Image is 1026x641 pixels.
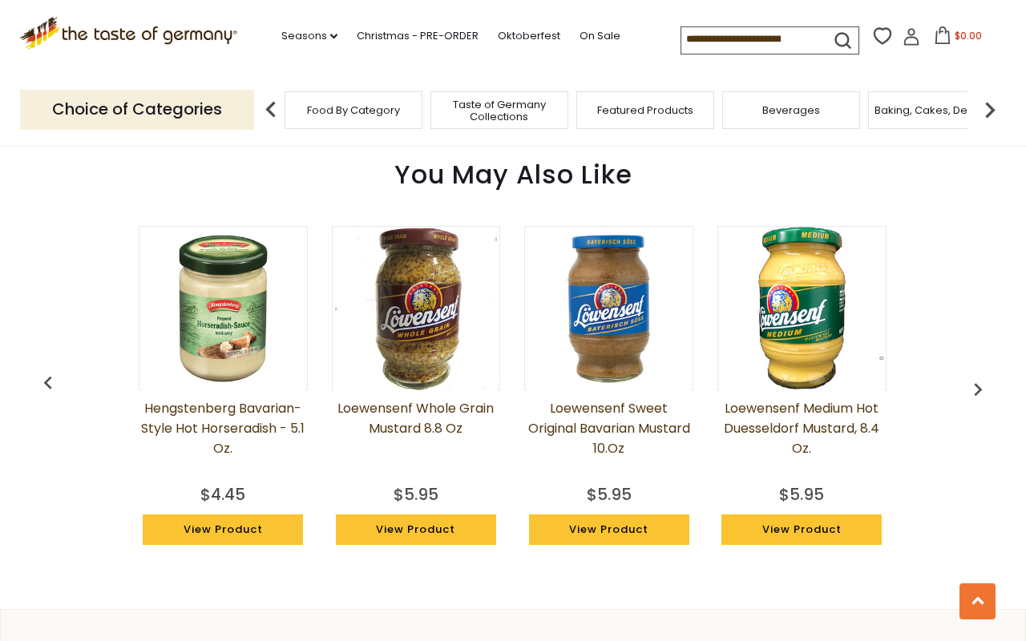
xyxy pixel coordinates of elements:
[717,398,887,478] a: Loewensenf Medium Hot Duesseldorf Mustard, 8.4 oz.
[580,27,620,45] a: On Sale
[974,94,1006,126] img: next arrow
[139,398,308,478] a: Hengstenberg Bavarian-style Hot Horseradish - 5.1 oz.
[20,90,254,129] p: Choice of Categories
[965,377,991,402] img: previous arrow
[357,27,479,45] a: Christmas - PRE-ORDER
[779,482,824,506] div: $5.95
[597,104,693,116] a: Featured Products
[281,27,337,45] a: Seasons
[255,94,287,126] img: previous arrow
[527,227,690,389] img: Loewensenf Sweet Original Bavarian Mustard 10.oz
[923,26,992,50] button: $0.00
[332,398,501,478] a: Loewensenf Whole Grain Mustard 8.8 oz
[721,514,882,545] a: View Product
[435,99,563,123] a: Taste of Germany Collections
[200,482,245,506] div: $4.45
[142,227,305,389] img: Hengstenberg Bavarian-style Hot Horseradish - 5.1 oz.
[334,227,497,389] img: Loewensenf Whole Grain Mustard 8.8 oz
[498,27,560,45] a: Oktoberfest
[587,482,632,506] div: $5.95
[762,104,820,116] a: Beverages
[35,370,61,396] img: previous arrow
[394,482,438,506] div: $5.95
[524,398,693,478] a: Loewensenf Sweet Original Bavarian Mustard 10.oz
[529,514,689,545] a: View Product
[721,227,883,389] img: Loewensenf Medium Hot Duesseldorf Mustard, 8.4 oz.
[143,514,303,545] a: View Product
[875,104,999,116] a: Baking, Cakes, Desserts
[30,135,995,206] div: You May Also Like
[307,104,400,116] a: Food By Category
[336,514,496,545] a: View Product
[955,29,982,42] span: $0.00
